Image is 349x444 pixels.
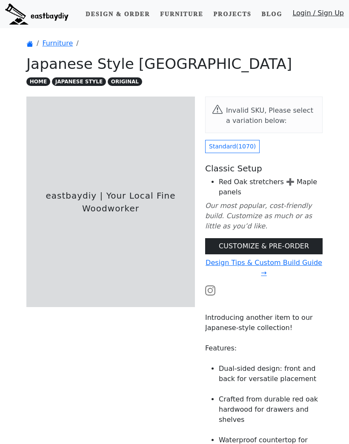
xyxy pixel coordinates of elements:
h1: Japanese Style [GEOGRAPHIC_DATA] [26,55,323,73]
span: eastbaydiy | Your Local Fine Woodworker [26,189,195,215]
div: Invalid SKU, Please select a variation below: [226,105,315,126]
a: Furniture [42,39,73,47]
span: HOME [26,77,50,86]
span: ORIGINAL [108,77,142,86]
h5: Classic Setup [205,163,323,174]
li: Red Oak stretchers ➕ Maple panels [219,177,323,197]
i: Our most popular, cost-friendly build. Customize as much or as little as you’d like. [205,202,312,230]
a: Projects [210,6,255,22]
a: Watch the build video or pictures on Instagram [205,286,215,294]
p: Crafted from durable red oak hardwood for drawers and shelves [219,394,323,425]
p: Features: [205,343,323,353]
p: Dual-sided design: front and back for versatile placement [219,364,323,384]
a: Design Tips & Custom Build Guide → [206,259,322,277]
nav: breadcrumb [26,38,323,48]
a: Design & Order [82,6,153,22]
a: CUSTOMIZE & PRE-ORDER [205,238,323,254]
a: Login / Sign Up [292,8,344,22]
a: Furniture [157,6,206,22]
span: JAPANESE STYLE [52,77,106,86]
a: Standard(1070) [205,140,260,153]
a: Blog [258,6,286,22]
p: Introducing another item to our Japanese-style collection! [205,313,323,333]
img: eastbaydiy [5,3,69,25]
